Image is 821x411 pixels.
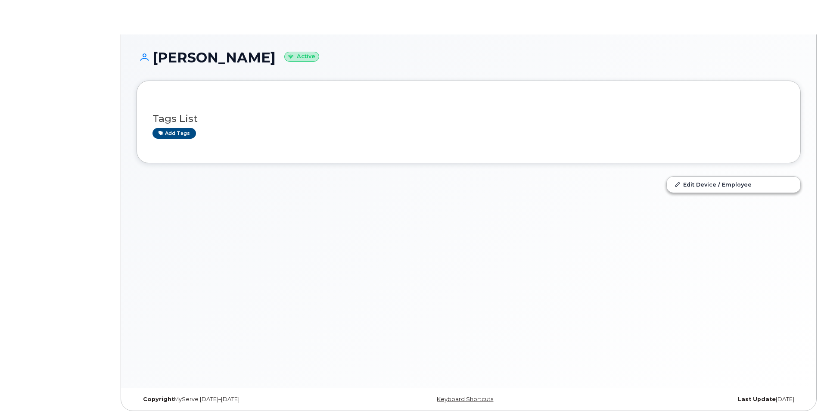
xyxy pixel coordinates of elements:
[284,52,319,62] small: Active
[738,396,776,402] strong: Last Update
[152,113,785,124] h3: Tags List
[137,50,801,65] h1: [PERSON_NAME]
[667,177,800,192] a: Edit Device / Employee
[437,396,493,402] a: Keyboard Shortcuts
[152,128,196,139] a: Add tags
[143,396,174,402] strong: Copyright
[579,396,801,403] div: [DATE]
[137,396,358,403] div: MyServe [DATE]–[DATE]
